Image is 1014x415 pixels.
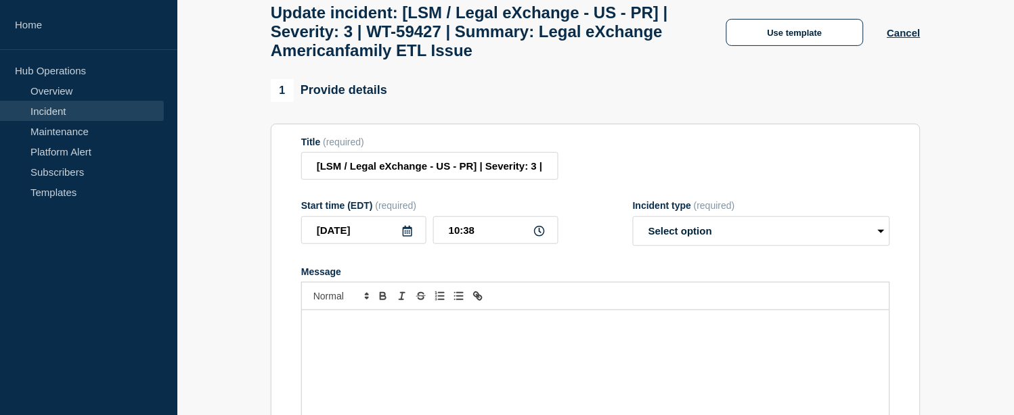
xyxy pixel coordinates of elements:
span: (required) [376,200,417,211]
button: Toggle strikethrough text [412,288,431,304]
button: Use template [726,19,864,46]
button: Toggle bulleted list [449,288,468,304]
div: Title [301,137,558,147]
div: Message [301,266,890,277]
span: (required) [323,137,364,147]
button: Toggle ordered list [431,288,449,304]
div: Start time (EDT) [301,200,558,211]
div: Provide details [271,79,387,102]
span: 1 [271,79,294,102]
input: YYYY-MM-DD [301,216,426,244]
button: Cancel [887,27,921,39]
button: Toggle link [468,288,487,304]
button: Toggle italic text [393,288,412,304]
div: Incident type [633,200,890,211]
input: HH:MM [433,216,558,244]
span: Font size [307,288,374,304]
span: (required) [694,200,735,211]
select: Incident type [633,216,890,246]
h1: Update incident: [LSM / Legal eXchange - US - PR] | Severity: 3 | WT-59427 | Summary: Legal eXcha... [271,3,703,60]
input: Title [301,152,558,180]
button: Toggle bold text [374,288,393,304]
